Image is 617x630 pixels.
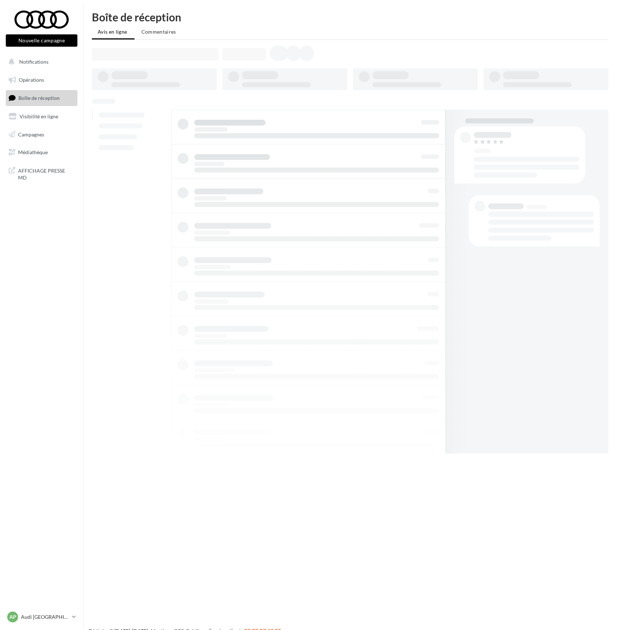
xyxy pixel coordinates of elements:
span: Campagnes [18,131,44,137]
span: AFFICHAGE PRESSE MD [18,166,75,181]
span: Commentaires [141,29,176,35]
a: AP Audi [GEOGRAPHIC_DATA] 17 [6,610,77,624]
span: Visibilité en ligne [20,113,58,119]
span: Notifications [19,59,48,65]
span: AP [9,613,16,621]
a: Opérations [4,72,79,88]
a: Visibilité en ligne [4,109,79,124]
span: Médiathèque [18,149,48,155]
p: Audi [GEOGRAPHIC_DATA] 17 [21,613,69,621]
div: Boîte de réception [92,12,608,22]
button: Nouvelle campagne [6,34,77,47]
a: AFFICHAGE PRESSE MD [4,163,79,184]
a: Boîte de réception [4,90,79,106]
span: Boîte de réception [18,95,60,101]
button: Notifications [4,54,76,69]
a: Médiathèque [4,145,79,160]
a: Campagnes [4,127,79,142]
span: Opérations [19,77,44,83]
